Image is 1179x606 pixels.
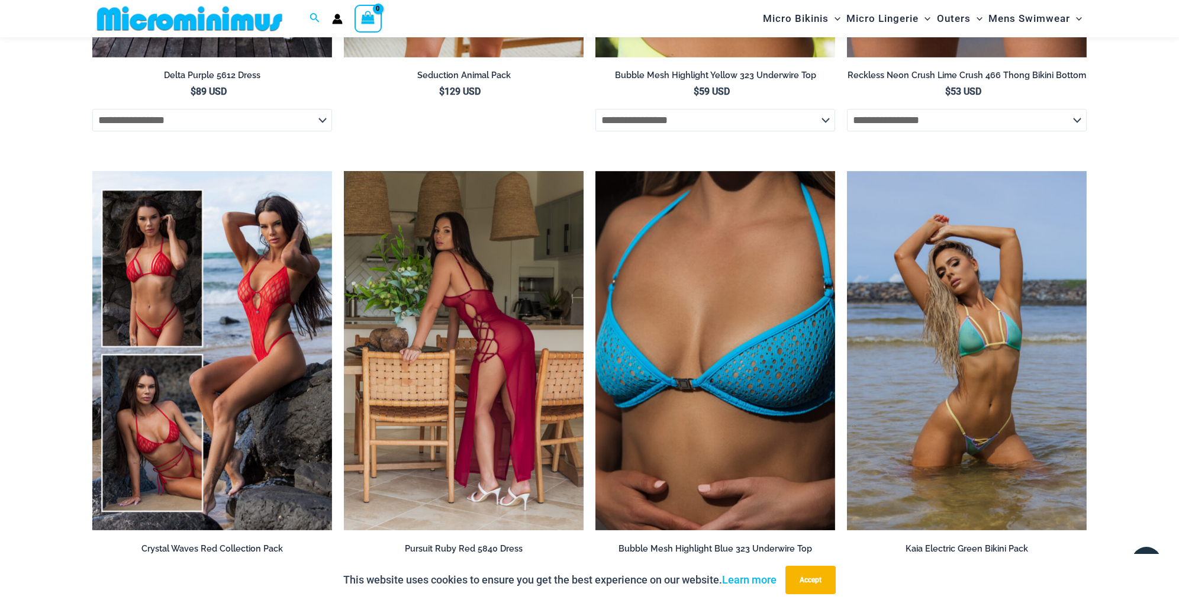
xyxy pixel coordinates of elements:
[846,4,919,34] span: Micro Lingerie
[332,14,343,24] a: Account icon link
[355,5,382,32] a: View Shopping Cart, empty
[847,70,1087,85] a: Reckless Neon Crush Lime Crush 466 Thong Bikini Bottom
[971,4,982,34] span: Menu Toggle
[945,86,981,97] bdi: 53 USD
[92,543,332,559] a: Crystal Waves Red Collection Pack
[92,70,332,81] h2: Delta Purple 5612 Dress
[847,171,1087,531] a: Kaia Electric Green 305 Top 445 Thong 04Kaia Electric Green 305 Top 445 Thong 05Kaia Electric Gre...
[439,86,444,97] span: $
[847,171,1087,531] img: Kaia Electric Green 305 Top 445 Thong 04
[934,4,985,34] a: OutersMenu ToggleMenu Toggle
[937,4,971,34] span: Outers
[92,171,332,531] a: Collection PackCrystal Waves 305 Tri Top 4149 Thong 01Crystal Waves 305 Tri Top 4149 Thong 01
[344,70,584,85] a: Seduction Animal Pack
[344,171,584,531] a: Pursuit Ruby Red 5840 Dress 02Pursuit Ruby Red 5840 Dress 03Pursuit Ruby Red 5840 Dress 03
[92,171,332,531] img: Collection Pack
[344,70,584,81] h2: Seduction Animal Pack
[847,543,1087,555] h2: Kaia Electric Green Bikini Pack
[191,86,227,97] bdi: 89 USD
[722,573,777,586] a: Learn more
[694,86,730,97] bdi: 59 USD
[595,171,835,531] a: Bubble Mesh Highlight Blue 323 Underwire Top 01Bubble Mesh Highlight Blue 323 Underwire Top 421 M...
[847,70,1087,81] h2: Reckless Neon Crush Lime Crush 466 Thong Bikini Bottom
[344,543,584,555] h2: Pursuit Ruby Red 5840 Dress
[191,86,196,97] span: $
[595,70,835,81] h2: Bubble Mesh Highlight Yellow 323 Underwire Top
[595,70,835,85] a: Bubble Mesh Highlight Yellow 323 Underwire Top
[344,171,584,531] img: Pursuit Ruby Red 5840 Dress 03
[829,4,840,34] span: Menu Toggle
[595,171,835,531] img: Bubble Mesh Highlight Blue 323 Underwire Top 01
[343,571,777,589] p: This website uses cookies to ensure you get the best experience on our website.
[310,11,320,26] a: Search icon link
[758,2,1087,36] nav: Site Navigation
[595,543,835,559] a: Bubble Mesh Highlight Blue 323 Underwire Top
[919,4,930,34] span: Menu Toggle
[760,4,843,34] a: Micro BikinisMenu ToggleMenu Toggle
[843,4,933,34] a: Micro LingerieMenu ToggleMenu Toggle
[344,543,584,559] a: Pursuit Ruby Red 5840 Dress
[92,543,332,555] h2: Crystal Waves Red Collection Pack
[694,86,699,97] span: $
[1070,4,1082,34] span: Menu Toggle
[785,566,836,594] button: Accept
[988,4,1070,34] span: Mens Swimwear
[92,5,287,32] img: MM SHOP LOGO FLAT
[92,70,332,85] a: Delta Purple 5612 Dress
[595,543,835,555] h2: Bubble Mesh Highlight Blue 323 Underwire Top
[763,4,829,34] span: Micro Bikinis
[847,543,1087,559] a: Kaia Electric Green Bikini Pack
[439,86,481,97] bdi: 129 USD
[945,86,951,97] span: $
[985,4,1085,34] a: Mens SwimwearMenu ToggleMenu Toggle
